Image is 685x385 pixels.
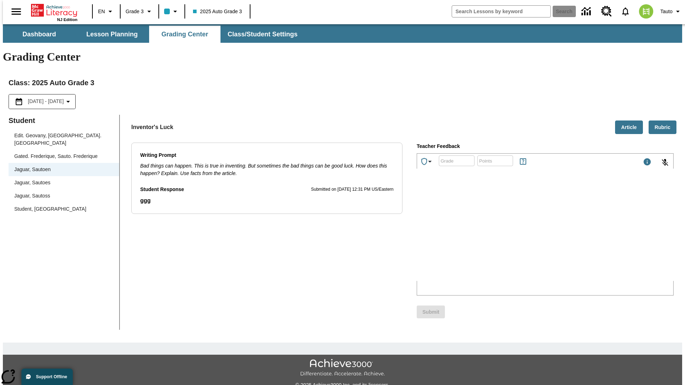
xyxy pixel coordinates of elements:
span: [DATE] - [DATE] [28,98,64,105]
button: Dashboard [4,26,75,43]
input: search field [452,6,550,17]
div: Gated. Frederique, Sauto. Frederique [14,153,97,160]
span: Tauto [660,8,673,15]
span: Lesson Planning [86,30,138,38]
button: Language: EN, Select a language [95,5,118,18]
p: ggg [140,196,394,205]
div: Maximum 1000 characters Press Escape to exit toolbar and use left and right arrow keys to access ... [643,158,651,168]
button: Achievements [417,154,437,169]
div: Student, [GEOGRAPHIC_DATA] [9,202,119,216]
input: Grade: Letters, numbers, %, + and - are allowed. [439,152,475,170]
button: Grading Center [149,26,220,43]
p: Inventor's Luck [131,123,173,132]
button: Open side menu [6,1,27,22]
p: Student [9,115,119,126]
div: Student, [GEOGRAPHIC_DATA] [14,205,86,213]
svg: Collapse Date Range Filter [64,97,72,106]
a: Home [31,3,77,17]
p: Student Response [140,196,394,205]
button: Select a new avatar [635,2,658,21]
a: Resource Center, Will open in new tab [597,2,616,21]
h1: Grading Center [3,50,682,63]
div: Gated. Frederique, Sauto. Frederique [9,150,119,163]
span: Grading Center [161,30,208,38]
p: Submitted on [DATE] 12:31 PM US/Eastern [311,186,394,193]
p: Bad things can happen. This is true in inventing. But sometimes the bad things can be good luck. ... [140,162,394,177]
span: Class/Student Settings [228,30,298,38]
button: Class/Student Settings [222,26,303,43]
span: Grade 3 [126,8,144,15]
button: Select the date range menu item [12,97,72,106]
button: Click to activate and allow voice recognition [656,154,674,171]
button: Rules for Earning Points and Achievements, Will open in new tab [516,154,530,169]
div: Jaguar, Sautoes [9,176,119,189]
h2: Class : 2025 Auto Grade 3 [9,77,676,88]
p: Teacher Feedback [417,143,674,150]
body: Type your response here. [3,6,104,12]
img: avatar image [639,4,653,19]
input: Points: Must be equal to or less than 25. [477,152,513,170]
a: Notifications [616,2,635,21]
div: Jaguar, Sautoss [14,192,50,200]
div: Edit. Geovany, [GEOGRAPHIC_DATA]. [GEOGRAPHIC_DATA] [14,132,113,147]
div: Jaguar, Sautoes [14,179,50,186]
span: Dashboard [22,30,56,38]
button: Lesson Planning [76,26,148,43]
div: Home [31,2,77,22]
div: SubNavbar [3,24,682,43]
span: NJ Edition [57,17,77,22]
p: Writing Prompt [140,152,394,159]
div: Points: Must be equal to or less than 25. [477,155,513,166]
div: SubNavbar [3,26,304,43]
button: Class color is light blue. Change class color [161,5,182,18]
button: Grade: Grade 3, Select a grade [123,5,156,18]
span: Support Offline [36,374,67,379]
span: 2025 Auto Grade 3 [193,8,242,15]
div: Jaguar, Sautoen [9,163,119,176]
div: Jaguar, Sautoen [14,166,51,173]
button: Profile/Settings [658,5,685,18]
a: Data Center [577,2,597,21]
span: EN [98,8,105,15]
p: Student Response [140,186,184,194]
div: Edit. Geovany, [GEOGRAPHIC_DATA]. [GEOGRAPHIC_DATA] [9,129,119,150]
div: Grade: Letters, numbers, %, + and - are allowed. [439,155,475,166]
button: Article, Will open in new tab [615,120,643,134]
div: Jaguar, Sautoss [9,189,119,202]
button: Rubric, Will open in new tab [649,120,676,134]
button: Support Offline [21,369,73,385]
img: Achieve3000 Differentiate Accelerate Achieve [300,359,385,377]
